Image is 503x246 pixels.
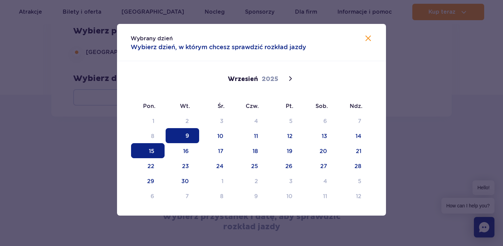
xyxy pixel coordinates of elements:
[131,188,165,203] span: Październik 6, 2025
[304,158,337,173] span: Wrzesień 27, 2025
[131,102,165,110] span: Pon.
[200,188,234,203] span: Październik 8, 2025
[131,128,165,143] span: Wrzesień 8, 2025
[228,75,258,83] span: Wrzesień
[269,102,303,110] span: Pt.
[235,158,268,173] span: Wrzesień 25, 2025
[131,35,173,42] span: Wybrany dzień
[304,128,337,143] span: Wrzesień 13, 2025
[200,143,234,158] span: Wrzesień 17, 2025
[235,143,268,158] span: Wrzesień 18, 2025
[200,102,234,110] span: Śr.
[338,173,372,188] span: Październik 5, 2025
[269,128,303,143] span: Wrzesień 12, 2025
[131,42,306,52] span: Wybierz dzień, w którym chcesz sprawdzić rozkład jazdy
[235,173,268,188] span: Październik 2, 2025
[304,188,337,203] span: Październik 11, 2025
[338,188,372,203] span: Październik 12, 2025
[131,143,165,158] span: Wrzesień 15, 2025
[235,128,268,143] span: Wrzesień 11, 2025
[269,143,303,158] span: Wrzesień 19, 2025
[131,173,165,188] span: Wrzesień 29, 2025
[269,188,303,203] span: Październik 10, 2025
[166,128,199,143] span: Wrzesień 9, 2025
[304,113,337,128] span: Wrzesień 6, 2025
[200,158,234,173] span: Wrzesień 24, 2025
[269,158,303,173] span: Wrzesień 26, 2025
[304,143,337,158] span: Wrzesień 20, 2025
[304,173,337,188] span: Październik 4, 2025
[235,188,268,203] span: Październik 9, 2025
[269,173,303,188] span: Październik 3, 2025
[131,113,165,128] span: Wrzesień 1, 2025
[200,128,234,143] span: Wrzesień 10, 2025
[303,102,338,110] span: Sob.
[338,113,372,128] span: Wrzesień 7, 2025
[165,102,200,110] span: Wt.
[166,143,199,158] span: Wrzesień 16, 2025
[234,102,269,110] span: Czw.
[166,188,199,203] span: Październik 7, 2025
[166,158,199,173] span: Wrzesień 23, 2025
[235,113,268,128] span: Wrzesień 4, 2025
[200,113,234,128] span: Wrzesień 3, 2025
[200,173,234,188] span: Październik 1, 2025
[338,128,372,143] span: Wrzesień 14, 2025
[338,158,372,173] span: Wrzesień 28, 2025
[338,143,372,158] span: Wrzesień 21, 2025
[166,113,199,128] span: Wrzesień 2, 2025
[166,173,199,188] span: Wrzesień 30, 2025
[338,102,372,110] span: Ndz.
[131,158,165,173] span: Wrzesień 22, 2025
[269,113,303,128] span: Wrzesień 5, 2025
